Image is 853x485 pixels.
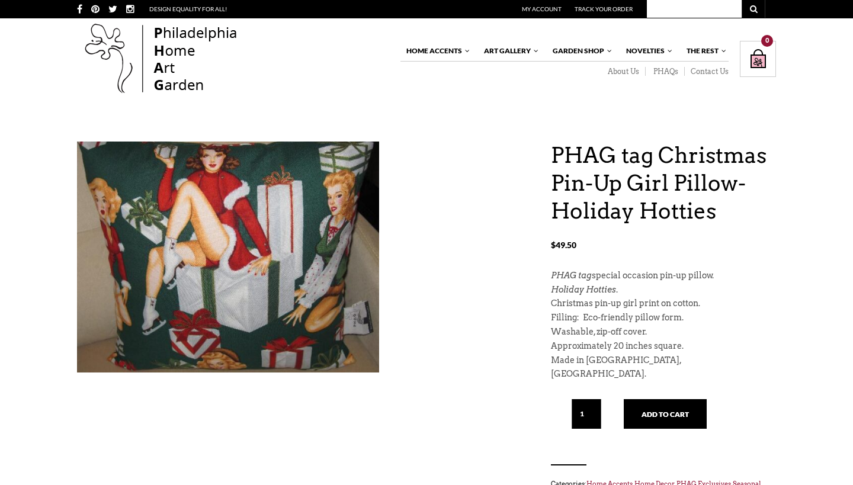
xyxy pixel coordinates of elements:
[551,240,556,250] span: $
[547,41,613,61] a: Garden Shop
[600,67,646,76] a: About Us
[478,41,540,61] a: Art Gallery
[551,297,776,311] p: Christmas pin-up girl print on cotton.
[551,269,776,283] p: special occasion pin-up pillow.
[685,67,729,76] a: Contact Us
[400,41,471,61] a: Home Accents
[551,325,776,339] p: Washable, zip-off cover.
[681,41,727,61] a: The Rest
[551,339,776,354] p: Approximately 20 inches square.
[551,283,776,297] p: .
[551,142,776,224] h1: PHAG tag Christmas Pin-Up Girl Pillow- Holiday Hotties
[551,285,616,294] em: Holiday Hotties
[572,399,601,429] input: Qty
[761,35,773,47] div: 0
[575,5,633,12] a: Track Your Order
[522,5,562,12] a: My Account
[646,67,685,76] a: PHAQs
[620,41,674,61] a: Novelties
[624,399,707,429] button: Add to cart
[551,354,776,382] p: Made in [GEOGRAPHIC_DATA], [GEOGRAPHIC_DATA].
[551,311,776,325] p: Filling: Eco-friendly pillow form.
[551,271,592,280] em: PHAG tag
[551,240,576,250] bdi: 49.50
